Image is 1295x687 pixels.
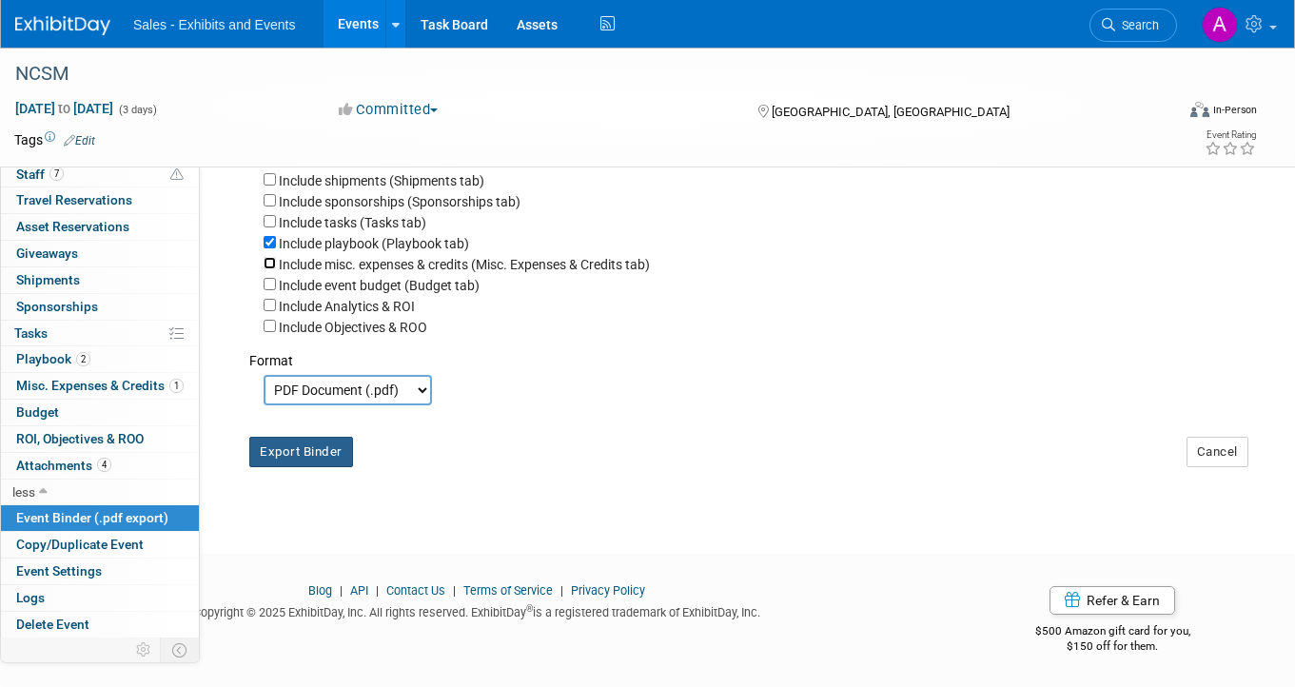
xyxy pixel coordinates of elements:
[16,167,64,182] span: Staff
[117,104,157,116] span: (3 days)
[279,278,480,293] label: Include event budget (Budget tab)
[16,431,144,446] span: ROI, Objectives & ROO
[335,583,347,598] span: |
[64,134,95,147] a: Edit
[1,453,199,479] a: Attachments4
[279,299,415,314] label: Include Analytics & ROI
[350,583,368,598] a: API
[1202,7,1238,43] img: Alexandra Horne
[279,236,469,251] label: Include playbook (Playbook tab)
[571,583,645,598] a: Privacy Policy
[16,351,90,366] span: Playbook
[968,611,1257,655] div: $500 Amazon gift card for you,
[1205,130,1256,140] div: Event Rating
[14,325,48,341] span: Tasks
[97,458,111,472] span: 4
[16,272,80,287] span: Shipments
[448,583,461,598] span: |
[463,583,553,598] a: Terms of Service
[1,267,199,293] a: Shipments
[249,337,1243,370] div: Format
[526,603,533,614] sup: ®
[1073,99,1257,128] div: Event Format
[14,130,95,149] td: Tags
[1,505,199,531] a: Event Binder (.pdf export)
[14,100,114,117] span: [DATE] [DATE]
[386,583,445,598] a: Contact Us
[1,162,199,187] a: Staff7
[16,219,129,234] span: Asset Reservations
[1,400,199,425] a: Budget
[161,638,200,662] td: Toggle Event Tabs
[1115,18,1159,32] span: Search
[279,320,427,335] label: Include Objectives & ROO
[169,379,184,393] span: 1
[1212,103,1257,117] div: In-Person
[1190,102,1209,117] img: Format-Inperson.png
[49,167,64,181] span: 7
[1,532,199,558] a: Copy/Duplicate Event
[14,599,939,621] div: Copyright © 2025 ExhibitDay, Inc. All rights reserved. ExhibitDay is a registered trademark of Ex...
[12,484,35,500] span: less
[968,638,1257,655] div: $150 off for them.
[332,100,445,120] button: Committed
[1,559,199,584] a: Event Settings
[279,194,520,209] label: Include sponsorships (Sponsorships tab)
[16,617,89,632] span: Delete Event
[55,101,73,116] span: to
[16,510,168,525] span: Event Binder (.pdf export)
[1,373,199,399] a: Misc. Expenses & Credits1
[9,57,1151,91] div: NCSM
[1,585,199,611] a: Logs
[1,426,199,452] a: ROI, Objectives & ROO
[279,173,484,188] label: Include shipments (Shipments tab)
[1,294,199,320] a: Sponsorships
[16,299,98,314] span: Sponsorships
[279,257,650,272] label: Include misc. expenses & credits (Misc. Expenses & Credits tab)
[1,612,199,638] a: Delete Event
[1,346,199,372] a: Playbook2
[16,192,132,207] span: Travel Reservations
[279,215,426,230] label: Include tasks (Tasks tab)
[1,321,199,346] a: Tasks
[308,583,332,598] a: Blog
[128,638,161,662] td: Personalize Event Tab Strip
[371,583,383,598] span: |
[16,378,184,393] span: Misc. Expenses & Credits
[16,563,102,579] span: Event Settings
[16,404,59,420] span: Budget
[1,187,199,213] a: Travel Reservations
[16,590,45,605] span: Logs
[1050,586,1175,615] a: Refer & Earn
[556,583,568,598] span: |
[1,480,199,505] a: less
[76,352,90,366] span: 2
[133,17,295,32] span: Sales - Exhibits and Events
[1,241,199,266] a: Giveaways
[16,458,111,473] span: Attachments
[16,537,144,552] span: Copy/Duplicate Event
[1,214,199,240] a: Asset Reservations
[15,16,110,35] img: ExhibitDay
[772,105,1010,119] span: [GEOGRAPHIC_DATA], [GEOGRAPHIC_DATA]
[249,437,353,467] button: Export Binder
[1089,9,1177,42] a: Search
[1187,437,1248,467] button: Cancel
[16,245,78,261] span: Giveaways
[170,167,184,184] span: Potential Scheduling Conflict -- at least one attendee is tagged in another overlapping event.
